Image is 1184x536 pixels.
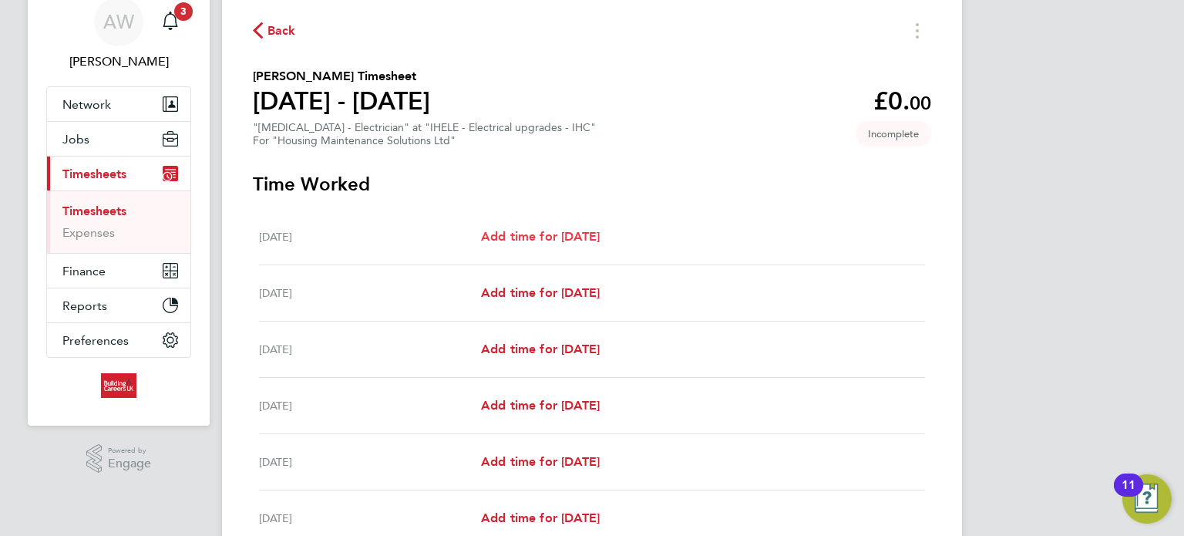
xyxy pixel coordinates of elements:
[259,340,481,359] div: [DATE]
[481,342,600,356] span: Add time for [DATE]
[47,288,190,322] button: Reports
[62,97,111,112] span: Network
[903,19,931,42] button: Timesheets Menu
[62,225,115,240] a: Expenses
[481,454,600,469] span: Add time for [DATE]
[47,157,190,190] button: Timesheets
[259,228,481,246] div: [DATE]
[47,122,190,156] button: Jobs
[481,284,600,302] a: Add time for [DATE]
[1122,474,1172,524] button: Open Resource Center, 11 new notifications
[259,396,481,415] div: [DATE]
[46,52,191,71] span: Abbie Weatherby
[856,121,931,147] span: This timesheet is Incomplete.
[481,340,600,359] a: Add time for [DATE]
[103,12,134,32] span: AW
[873,86,931,116] app-decimal: £0.
[174,2,193,21] span: 3
[259,509,481,528] div: [DATE]
[47,323,190,357] button: Preferences
[253,86,430,116] h1: [DATE] - [DATE]
[47,190,190,253] div: Timesheets
[46,373,191,398] a: Go to home page
[259,453,481,471] div: [DATE]
[62,167,126,181] span: Timesheets
[1122,485,1135,505] div: 11
[910,92,931,114] span: 00
[481,398,600,413] span: Add time for [DATE]
[481,511,600,525] span: Add time for [DATE]
[481,509,600,528] a: Add time for [DATE]
[481,396,600,415] a: Add time for [DATE]
[101,373,136,398] img: buildingcareersuk-logo-retina.png
[62,132,89,147] span: Jobs
[62,264,106,278] span: Finance
[62,333,129,348] span: Preferences
[86,444,152,474] a: Powered byEngage
[481,453,600,471] a: Add time for [DATE]
[253,172,931,197] h3: Time Worked
[481,229,600,244] span: Add time for [DATE]
[62,298,107,313] span: Reports
[259,284,481,302] div: [DATE]
[481,285,600,300] span: Add time for [DATE]
[108,444,151,457] span: Powered by
[253,121,596,147] div: "[MEDICAL_DATA] - Electrician" at "IHELE - Electrical upgrades - IHC"
[108,457,151,470] span: Engage
[253,134,596,147] div: For "Housing Maintenance Solutions Ltd"
[47,254,190,288] button: Finance
[47,87,190,121] button: Network
[481,228,600,246] a: Add time for [DATE]
[267,22,296,40] span: Back
[62,204,126,218] a: Timesheets
[253,21,296,40] button: Back
[253,67,430,86] h2: [PERSON_NAME] Timesheet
